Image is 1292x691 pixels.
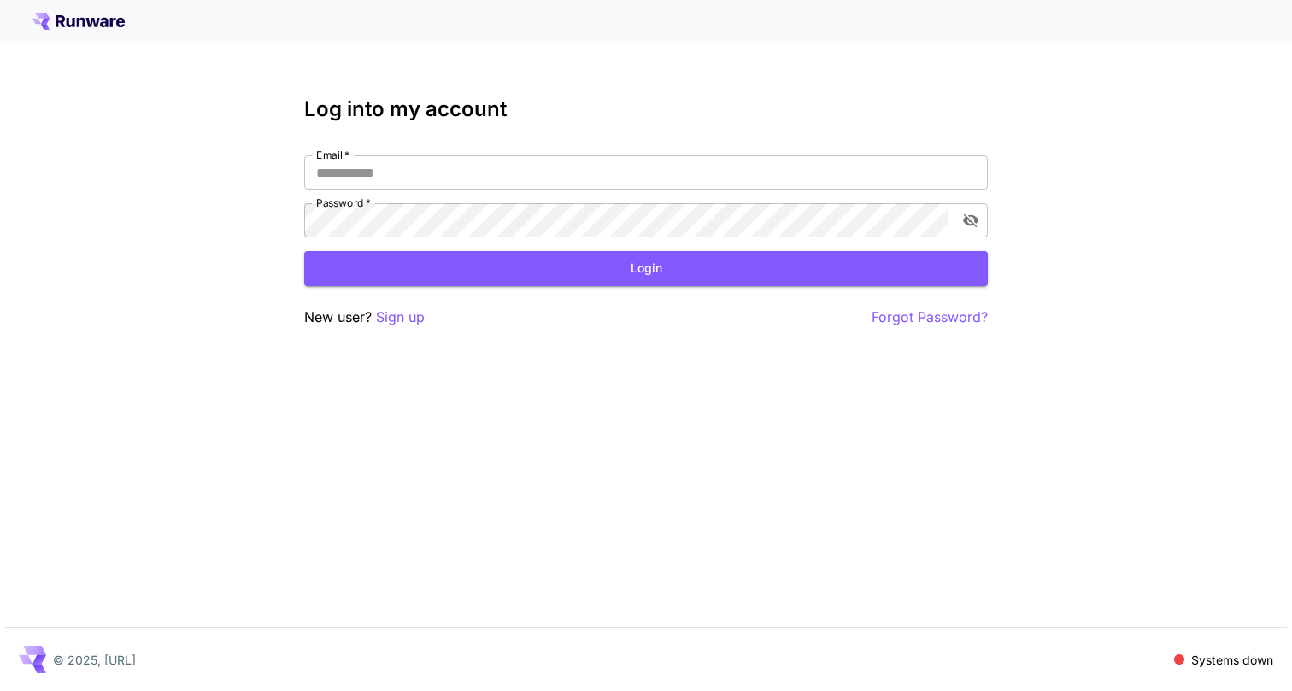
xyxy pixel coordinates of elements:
[955,205,986,236] button: toggle password visibility
[316,148,349,162] label: Email
[316,196,371,210] label: Password
[1191,651,1273,669] p: Systems down
[304,97,988,121] h3: Log into my account
[376,307,425,328] button: Sign up
[53,651,136,669] p: © 2025, [URL]
[304,251,988,286] button: Login
[304,307,425,328] p: New user?
[872,307,988,328] button: Forgot Password?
